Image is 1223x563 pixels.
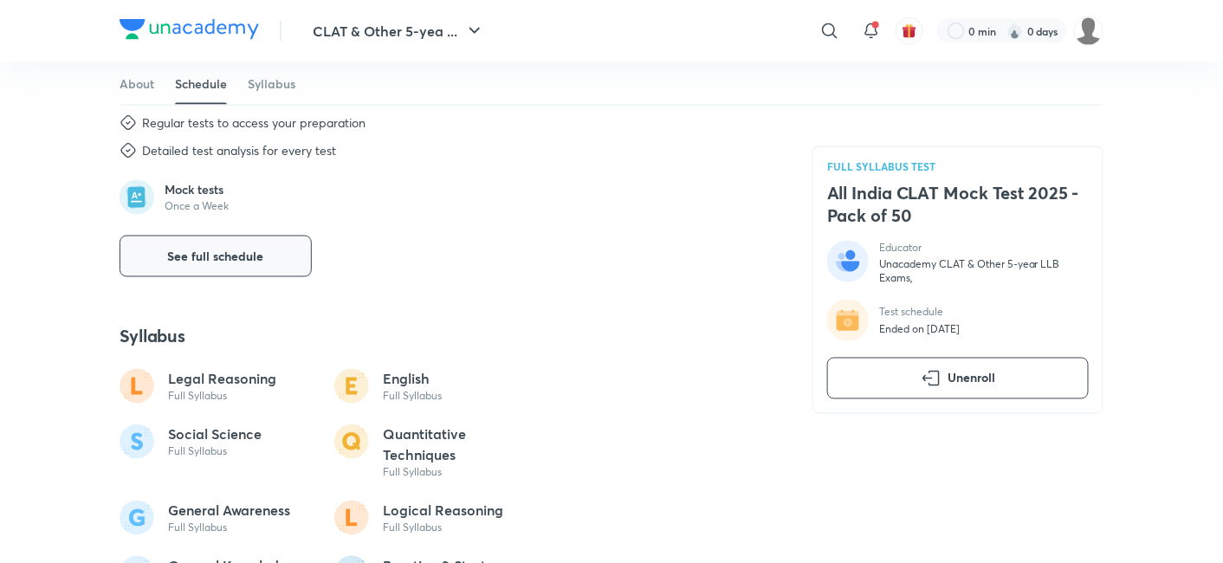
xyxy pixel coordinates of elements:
p: FULL SYLLABUS TEST [827,160,1089,171]
p: General Awareness [168,501,290,521]
p: Full Syllabus [168,390,276,404]
p: Quantitative Techniques [383,424,528,466]
div: Regular tests to access your preparation [142,114,366,132]
a: About [120,62,154,104]
img: Company Logo [120,19,259,40]
p: Legal Reasoning [168,369,276,390]
p: Logical Reasoning [383,501,503,521]
p: Social Science [168,424,262,445]
p: Full Syllabus [168,445,262,459]
span: Unenroll [948,369,995,386]
span: See full schedule [168,248,264,265]
h4: All India CLAT Mock Test 2025 - Pack of 50 [827,181,1089,226]
p: English [383,369,442,390]
p: Full Syllabus [383,466,528,480]
p: Full Syllabus [383,521,503,535]
button: CLAT & Other 5-yea ... [302,14,495,49]
img: Basudha [1074,16,1103,46]
p: Educator [879,240,1089,254]
p: Ended on [DATE] [879,323,960,337]
p: Mock tests [165,182,229,197]
button: See full schedule [120,236,312,277]
button: avatar [896,17,923,45]
p: Once a Week [165,199,229,213]
h4: Syllabus [120,326,771,348]
p: Unacademy CLAT & Other 5-year LLB Exams, [879,257,1089,285]
a: Syllabus [248,62,295,104]
div: Detailed test analysis for every test [142,142,336,159]
p: Full Syllabus [383,390,442,404]
p: Full Syllabus [168,521,290,535]
img: avatar [902,23,917,39]
a: Company Logo [120,19,259,44]
p: Test schedule [879,306,960,320]
button: Unenroll [827,357,1089,398]
a: Schedule [175,62,227,104]
img: streak [1006,23,1024,40]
